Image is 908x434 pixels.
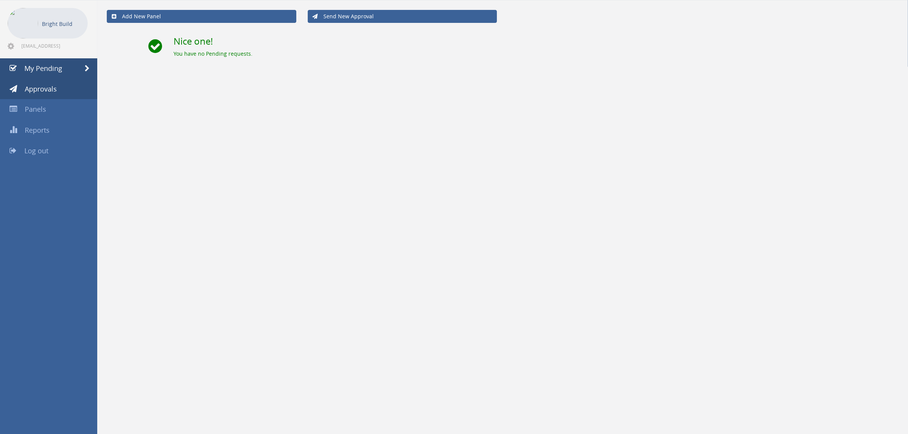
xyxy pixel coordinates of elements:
[25,104,46,114] span: Panels
[107,10,296,23] a: Add New Panel
[24,146,48,155] span: Log out
[174,50,899,58] div: You have no Pending requests.
[174,36,899,46] h2: Nice one!
[42,19,84,29] p: Bright Build
[21,43,86,49] span: [EMAIL_ADDRESS][DOMAIN_NAME]
[308,10,497,23] a: Send New Approval
[24,64,62,73] span: My Pending
[25,84,57,93] span: Approvals
[25,125,50,135] span: Reports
